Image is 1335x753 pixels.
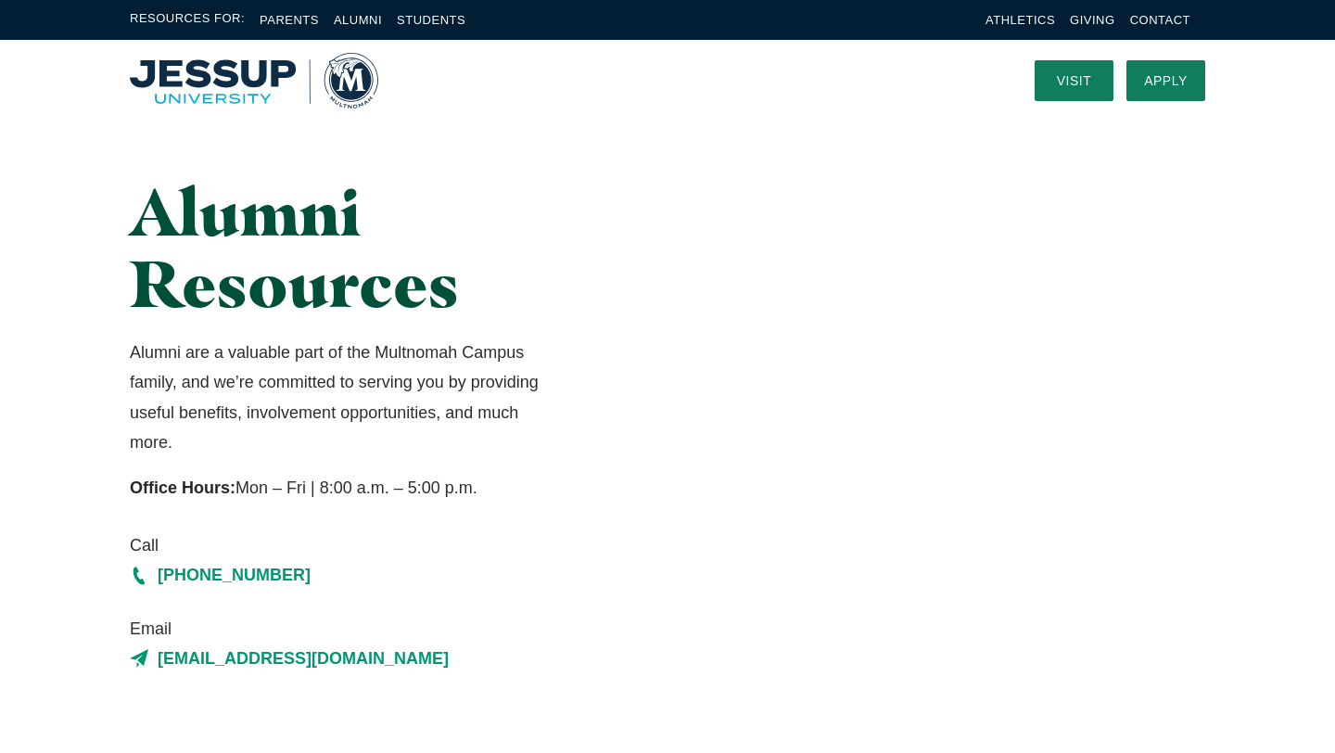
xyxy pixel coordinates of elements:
a: Parents [260,13,319,27]
a: Alumni [334,13,382,27]
a: Students [397,13,465,27]
img: Multnomah University Logo [130,53,378,108]
span: Call [130,530,557,560]
a: [EMAIL_ADDRESS][DOMAIN_NAME] [130,644,557,673]
p: Mon – Fri | 8:00 a.m. – 5:00 p.m. [130,473,557,503]
span: Resources For: [130,9,245,31]
span: Email [130,614,557,644]
a: Apply [1126,60,1205,101]
a: Athletics [985,13,1055,27]
a: Visit [1035,60,1113,101]
strong: Office Hours: [130,479,235,497]
img: Two Graduates Laughing [629,176,1205,507]
a: Contact [1130,13,1190,27]
a: Home [130,53,378,108]
p: Alumni are a valuable part of the Multnomah Campus family, and we’re committed to serving you by ... [130,338,557,458]
a: Giving [1070,13,1115,27]
h1: Alumni Resources [130,176,557,319]
a: [PHONE_NUMBER] [130,560,557,590]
